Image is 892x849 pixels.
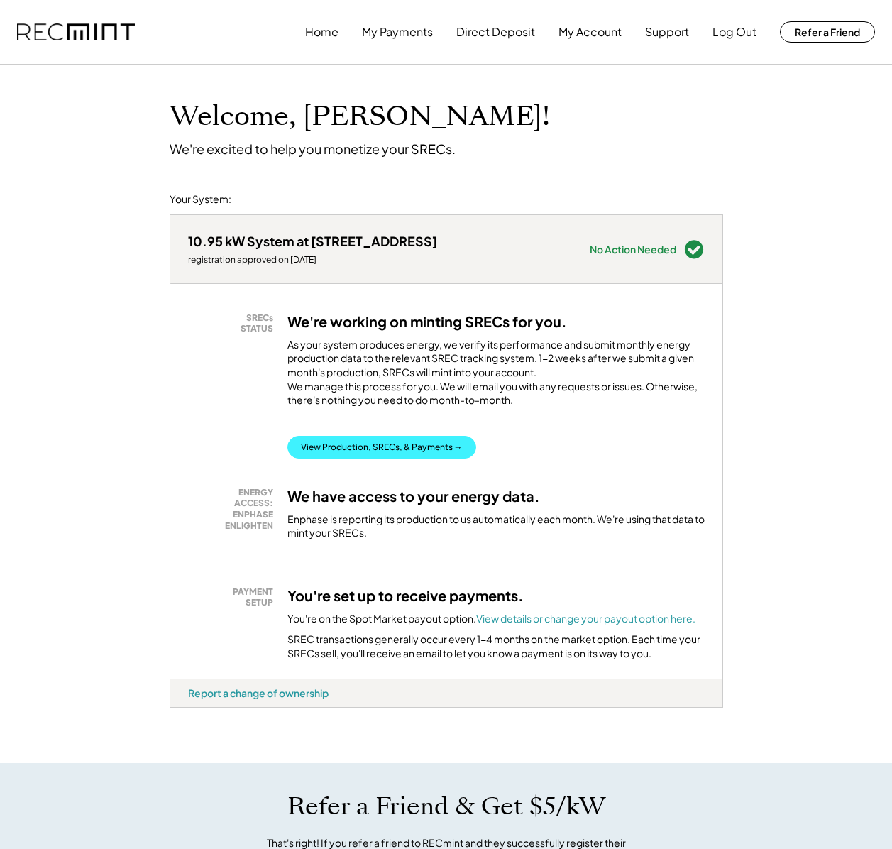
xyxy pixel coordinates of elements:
[188,254,437,265] div: registration approved on [DATE]
[712,18,756,46] button: Log Out
[287,312,567,331] h3: We're working on minting SRECs for you.
[305,18,338,46] button: Home
[188,233,437,249] div: 10.95 kW System at [STREET_ADDRESS]
[287,513,705,540] div: Enphase is reporting its production to us automatically each month. We're using that data to mint...
[287,632,705,660] div: SREC transactions generally occur every 1-4 months on the market option. Each time your SRECs sel...
[780,21,875,43] button: Refer a Friend
[170,100,550,133] h1: Welcome, [PERSON_NAME]!
[287,586,524,605] h3: You're set up to receive payments.
[195,487,273,531] div: ENERGY ACCESS: ENPHASE ENLIGHTEN
[476,612,695,625] a: View details or change your payout option here.
[590,244,676,254] div: No Action Needed
[195,312,273,334] div: SRECs STATUS
[170,141,456,157] div: We're excited to help you monetize your SRECs.
[287,792,605,821] h1: Refer a Friend & Get $5/kW
[170,708,221,713] div: 47xzmxyh - VA Distributed
[287,338,705,415] div: As your system produces energy, we verify its performance and submit monthly energy production da...
[287,487,540,505] h3: We have access to your energy data.
[645,18,689,46] button: Support
[558,18,622,46] button: My Account
[17,23,135,41] img: recmint-logotype%403x.png
[362,18,433,46] button: My Payments
[188,686,329,699] div: Report a change of ownership
[456,18,535,46] button: Direct Deposit
[287,612,695,626] div: You're on the Spot Market payout option.
[170,192,231,207] div: Your System:
[287,436,476,459] button: View Production, SRECs, & Payments →
[195,586,273,608] div: PAYMENT SETUP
